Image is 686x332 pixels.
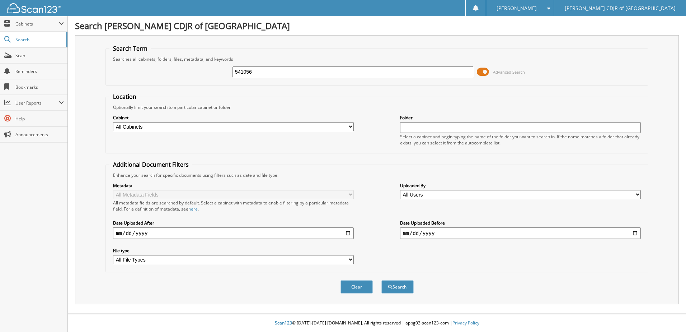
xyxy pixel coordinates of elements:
[340,280,373,294] button: Clear
[565,6,676,10] span: [PERSON_NAME] CDJR of [GEOGRAPHIC_DATA]
[400,115,641,121] label: Folder
[109,104,644,110] div: Optionally limit your search to a particular cabinet or folder
[452,320,479,326] a: Privacy Policy
[15,37,63,43] span: Search
[493,69,525,75] span: Advanced Search
[15,21,59,27] span: Cabinets
[400,227,641,239] input: end
[68,314,686,332] div: © [DATE]-[DATE] [DOMAIN_NAME]. All rights reserved | appg03-scan123-com |
[113,248,354,254] label: File type
[15,84,64,90] span: Bookmarks
[497,6,537,10] span: [PERSON_NAME]
[109,45,151,52] legend: Search Term
[113,183,354,189] label: Metadata
[15,68,64,74] span: Reminders
[109,161,192,169] legend: Additional Document Filters
[400,183,641,189] label: Uploaded By
[113,227,354,239] input: start
[113,115,354,121] label: Cabinet
[15,52,64,59] span: Scan
[15,116,64,122] span: Help
[7,3,61,13] img: scan123-logo-white.svg
[15,100,59,106] span: User Reports
[381,280,414,294] button: Search
[400,134,641,146] div: Select a cabinet and begin typing the name of the folder you want to search in. If the name match...
[400,220,641,226] label: Date Uploaded Before
[15,132,64,138] span: Announcements
[75,20,679,32] h1: Search [PERSON_NAME] CDJR of [GEOGRAPHIC_DATA]
[109,172,644,178] div: Enhance your search for specific documents using filters such as date and file type.
[113,220,354,226] label: Date Uploaded After
[109,56,644,62] div: Searches all cabinets, folders, files, metadata, and keywords
[188,206,198,212] a: here
[109,93,140,101] legend: Location
[113,200,354,212] div: All metadata fields are searched by default. Select a cabinet with metadata to enable filtering b...
[650,298,686,332] iframe: Chat Widget
[275,320,292,326] span: Scan123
